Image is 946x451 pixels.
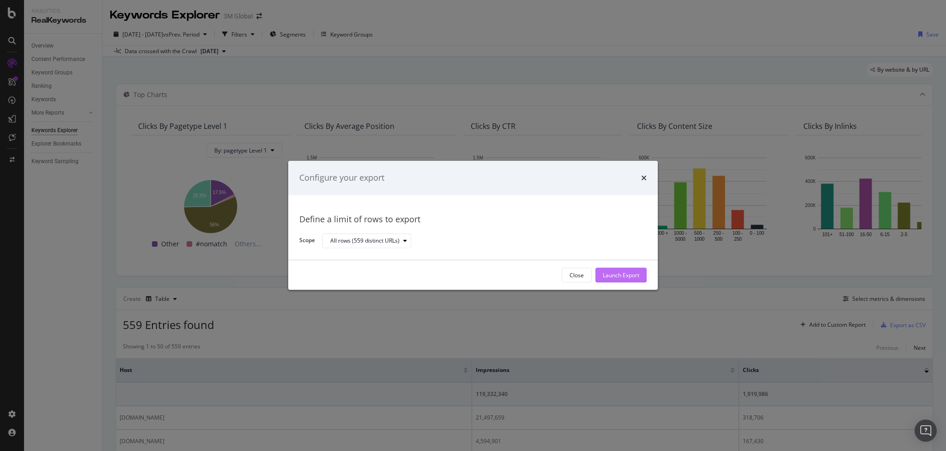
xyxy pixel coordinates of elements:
div: times [641,172,647,184]
label: Scope [299,237,315,247]
button: Launch Export [595,268,647,283]
button: All rows (559 distinct URLs) [322,233,411,248]
div: Close [570,271,584,279]
div: All rows (559 distinct URLs) [330,238,400,244]
div: Configure your export [299,172,384,184]
button: Close [562,268,592,283]
div: Open Intercom Messenger [915,420,937,442]
div: Launch Export [603,271,639,279]
div: modal [288,161,658,290]
div: Define a limit of rows to export [299,213,647,225]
